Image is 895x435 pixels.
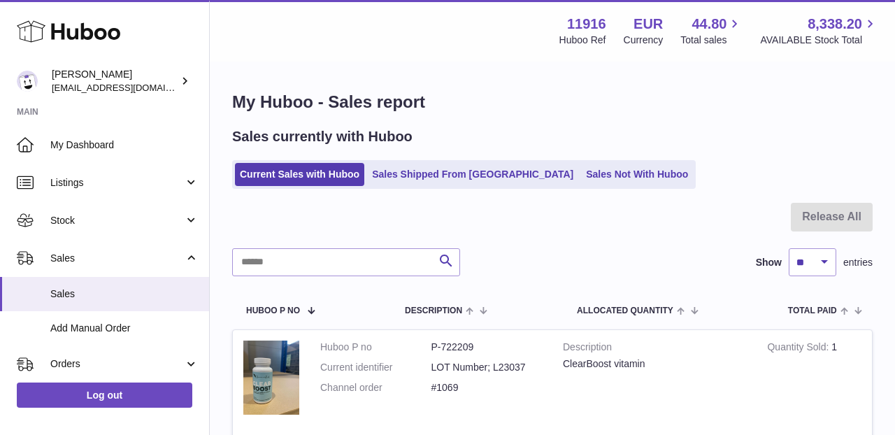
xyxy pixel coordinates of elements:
[581,163,693,186] a: Sales Not With Huboo
[559,34,606,47] div: Huboo Ref
[50,176,184,190] span: Listings
[52,82,206,93] span: [EMAIL_ADDRESS][DOMAIN_NAME]
[431,381,543,394] dd: #1069
[808,15,862,34] span: 8,338.20
[320,361,431,374] dt: Current identifier
[756,256,782,269] label: Show
[52,68,178,94] div: [PERSON_NAME]
[50,138,199,152] span: My Dashboard
[563,341,746,357] strong: Description
[17,383,192,408] a: Log out
[567,15,606,34] strong: 11916
[680,34,743,47] span: Total sales
[680,15,743,47] a: 44.80 Total sales
[50,214,184,227] span: Stock
[757,330,872,429] td: 1
[788,306,837,315] span: Total paid
[431,341,543,354] dd: P-722209
[405,306,462,315] span: Description
[50,287,199,301] span: Sales
[563,357,746,371] div: ClearBoost vitamin
[246,306,300,315] span: Huboo P no
[243,341,299,415] img: 1677241094.JPG
[235,163,364,186] a: Current Sales with Huboo
[760,15,878,47] a: 8,338.20 AVAILABLE Stock Total
[50,252,184,265] span: Sales
[624,34,664,47] div: Currency
[431,361,543,374] dd: LOT Number; L23037
[232,127,413,146] h2: Sales currently with Huboo
[760,34,878,47] span: AVAILABLE Stock Total
[633,15,663,34] strong: EUR
[843,256,873,269] span: entries
[320,341,431,354] dt: Huboo P no
[692,15,726,34] span: 44.80
[232,91,873,113] h1: My Huboo - Sales report
[50,322,199,335] span: Add Manual Order
[767,341,831,356] strong: Quantity Sold
[320,381,431,394] dt: Channel order
[50,357,184,371] span: Orders
[367,163,578,186] a: Sales Shipped From [GEOGRAPHIC_DATA]
[17,71,38,92] img: info@bananaleafsupplements.com
[577,306,673,315] span: ALLOCATED Quantity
